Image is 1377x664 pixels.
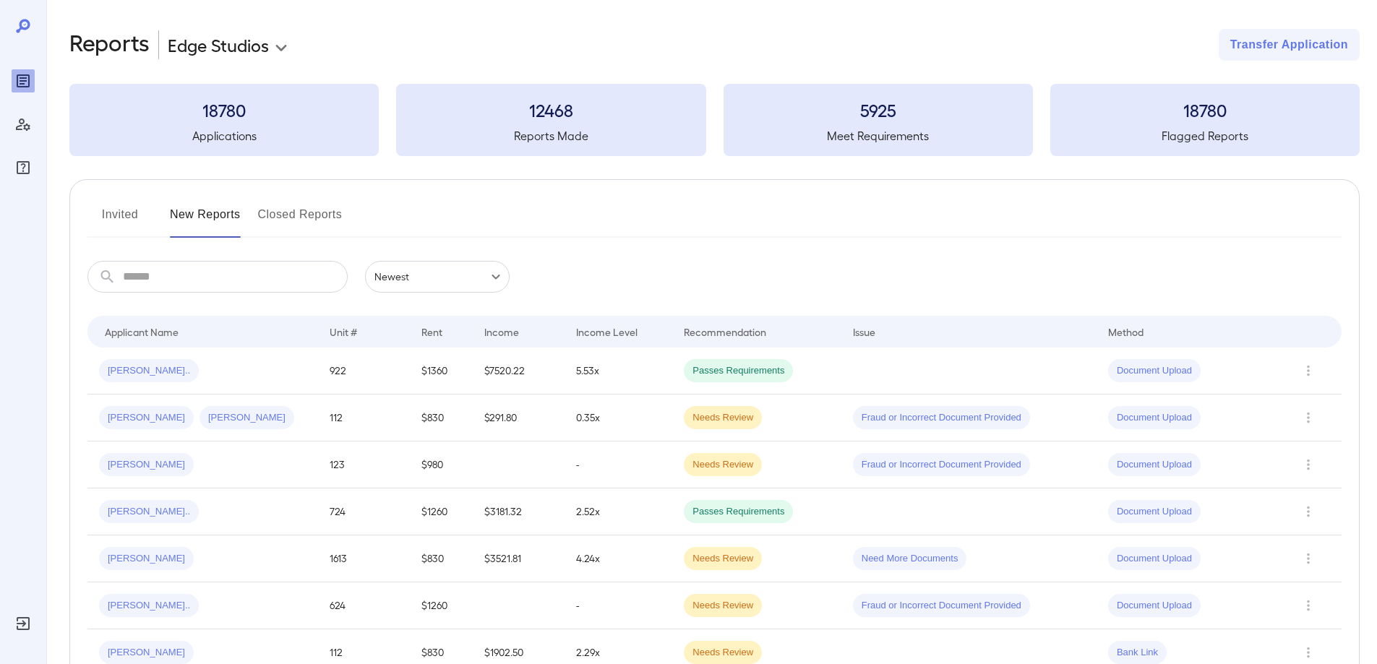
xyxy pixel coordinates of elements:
td: $3521.81 [473,535,565,582]
span: Document Upload [1108,364,1201,378]
span: Need More Documents [853,552,967,566]
span: Needs Review [684,599,762,613]
button: Closed Reports [258,203,343,238]
td: $830 [410,394,473,441]
td: - [565,441,672,488]
h2: Reports [69,29,150,61]
td: $3181.32 [473,488,565,535]
td: 0.35x [565,394,672,441]
button: Row Actions [1297,500,1320,523]
span: Document Upload [1108,458,1201,472]
span: Document Upload [1108,599,1201,613]
div: Issue [853,323,876,340]
span: [PERSON_NAME].. [99,505,199,519]
h3: 18780 [69,98,379,121]
div: Manage Users [12,113,35,136]
span: Needs Review [684,411,762,425]
span: Bank Link [1108,646,1167,660]
div: Applicant Name [105,323,179,340]
div: Unit # [330,323,357,340]
button: Transfer Application [1219,29,1360,61]
button: Invited [87,203,153,238]
h3: 5925 [724,98,1033,121]
td: $7520.22 [473,348,565,394]
h3: 18780 [1050,98,1360,121]
button: Row Actions [1297,453,1320,476]
h5: Flagged Reports [1050,127,1360,145]
h5: Meet Requirements [724,127,1033,145]
span: [PERSON_NAME] [200,411,294,425]
span: Document Upload [1108,505,1201,519]
td: 624 [318,582,410,629]
div: Rent [421,323,445,340]
button: New Reports [170,203,241,238]
span: Fraud or Incorrect Document Provided [853,458,1030,472]
div: FAQ [12,156,35,179]
td: 4.24x [565,535,672,582]
td: 112 [318,394,410,441]
div: Income Level [576,323,638,340]
summary: 18780Applications12468Reports Made5925Meet Requirements18780Flagged Reports [69,84,1360,156]
span: [PERSON_NAME] [99,552,194,566]
p: Edge Studios [168,33,269,56]
span: Document Upload [1108,552,1201,566]
div: Newest [365,261,510,293]
span: Fraud or Incorrect Document Provided [853,411,1030,425]
h5: Reports Made [396,127,705,145]
span: Fraud or Incorrect Document Provided [853,599,1030,613]
button: Row Actions [1297,641,1320,664]
span: [PERSON_NAME] [99,646,194,660]
td: - [565,582,672,629]
span: Passes Requirements [684,364,793,378]
h3: 12468 [396,98,705,121]
div: Log Out [12,612,35,635]
td: 5.53x [565,348,672,394]
div: Recommendation [684,323,766,340]
td: $1360 [410,348,473,394]
button: Row Actions [1297,594,1320,617]
td: 922 [318,348,410,394]
span: Needs Review [684,646,762,660]
div: Reports [12,69,35,92]
td: 724 [318,488,410,535]
button: Row Actions [1297,359,1320,382]
span: Needs Review [684,458,762,472]
td: 2.52x [565,488,672,535]
td: $830 [410,535,473,582]
div: Income [484,323,519,340]
span: [PERSON_NAME] [99,411,194,425]
span: [PERSON_NAME] [99,458,194,472]
td: 123 [318,441,410,488]
td: $291.80 [473,394,565,441]
td: $980 [410,441,473,488]
span: Needs Review [684,552,762,566]
td: 1613 [318,535,410,582]
span: [PERSON_NAME].. [99,599,199,613]
h5: Applications [69,127,379,145]
button: Row Actions [1297,406,1320,429]
span: Passes Requirements [684,505,793,519]
div: Method [1108,323,1144,340]
span: Document Upload [1108,411,1201,425]
td: $1260 [410,582,473,629]
td: $1260 [410,488,473,535]
button: Row Actions [1297,547,1320,570]
span: [PERSON_NAME].. [99,364,199,378]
